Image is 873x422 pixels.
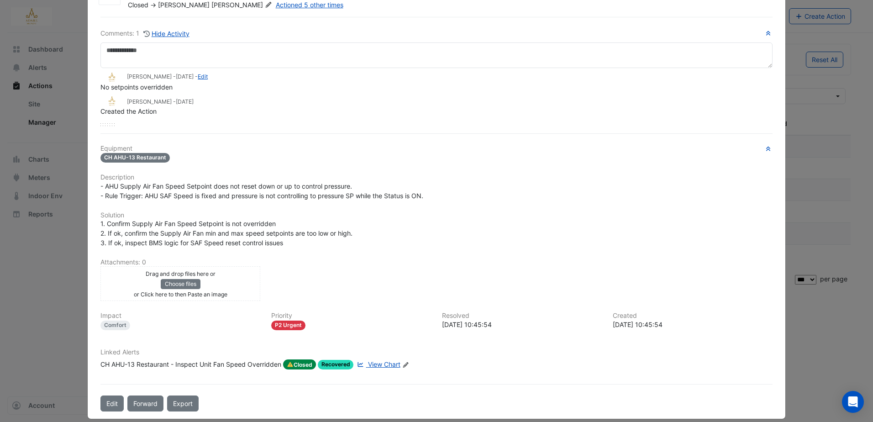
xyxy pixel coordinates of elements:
[276,1,343,9] a: Actioned 5 other times
[283,359,316,369] span: Closed
[158,1,210,9] span: [PERSON_NAME]
[100,359,281,369] div: CH AHU-13 Restaurant - Inspect Unit Fan Speed Overridden
[134,291,227,298] small: or Click here to then Paste an image
[613,320,773,329] div: [DATE] 10:45:54
[150,1,156,9] span: ->
[198,73,208,80] a: Edit
[100,312,260,320] h6: Impact
[613,312,773,320] h6: Created
[127,98,194,106] small: [PERSON_NAME] -
[167,396,199,411] a: Export
[442,312,602,320] h6: Resolved
[128,1,148,9] span: Closed
[146,270,216,277] small: Drag and drop files here or
[211,0,273,10] span: [PERSON_NAME]
[100,83,173,91] span: No setpoints overridden
[127,396,163,411] button: Forward
[100,96,123,106] img: Adare Manor
[355,359,400,369] a: View Chart
[842,391,864,413] div: Open Intercom Messenger
[100,28,190,39] div: Comments: 1
[368,360,400,368] span: View Chart
[100,72,123,82] img: Adare Manor
[127,73,208,81] small: [PERSON_NAME] - -
[100,153,170,163] span: CH AHU-13 Restaurant
[100,220,352,247] span: 1. Confirm Supply Air Fan Speed Setpoint is not overridden 2. If ok, confirm the Supply Air Fan m...
[100,321,130,330] div: Comfort
[161,279,200,289] button: Choose files
[100,348,773,356] h6: Linked Alerts
[176,98,194,105] span: 2025-09-08 10:45:54
[271,321,305,330] div: P2 Urgent
[100,174,773,181] h6: Description
[442,320,602,329] div: [DATE] 10:45:54
[143,28,190,39] button: Hide Activity
[318,360,354,369] span: Recovered
[100,107,157,115] span: Created the Action
[271,312,431,320] h6: Priority
[100,182,423,200] span: - AHU Supply Air Fan Speed Setpoint does not reset down or up to control pressure. - Rule Trigger...
[100,211,773,219] h6: Solution
[100,258,773,266] h6: Attachments: 0
[100,396,124,411] button: Edit
[176,73,194,80] span: 2025-09-08 10:45:55
[100,145,773,153] h6: Equipment
[402,361,409,368] fa-icon: Edit Linked Alerts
